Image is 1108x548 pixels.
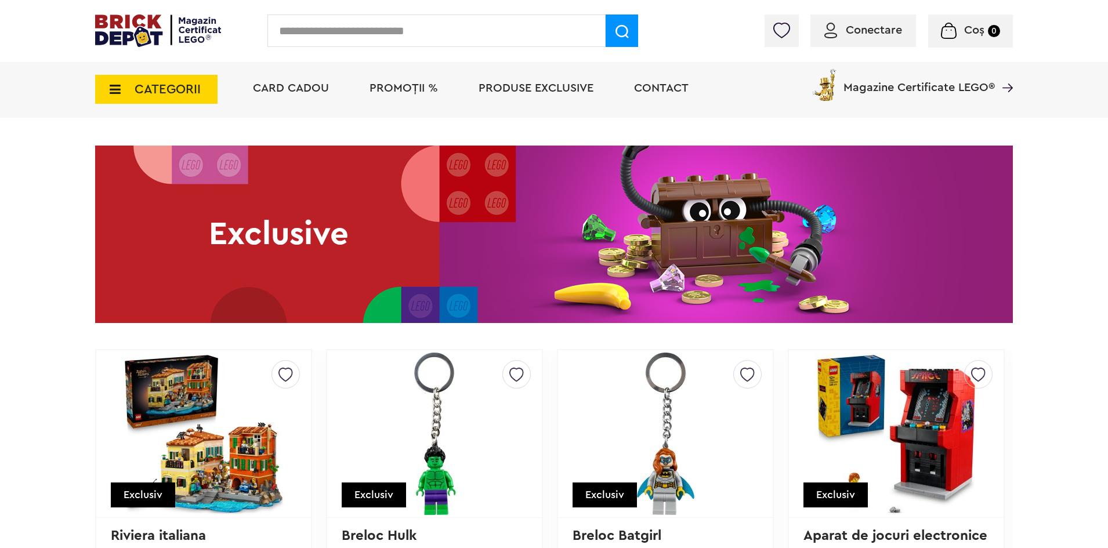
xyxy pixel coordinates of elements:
a: PROMOȚII % [370,82,438,94]
a: Magazine Certificate LEGO® [995,67,1013,78]
h2: Exclusive [95,218,462,251]
img: Aparat de jocuri electronice [815,353,977,515]
a: Aparat de jocuri electronice [803,529,987,543]
div: Exclusiv [111,482,175,507]
img: Breloc Hulk [389,353,481,515]
a: ExclusiveExclusive [95,146,1013,323]
div: Exclusiv [342,482,406,507]
span: Conectare [846,24,902,36]
img: Riviera italiana [122,353,285,515]
a: Breloc Batgirl [573,529,661,543]
a: Produse exclusive [479,82,593,94]
div: Exclusiv [803,482,868,507]
a: Conectare [824,24,902,36]
img: Exclusive [95,146,1013,323]
span: Magazine Certificate LEGO® [843,67,995,93]
span: Coș [964,24,984,36]
a: Card Cadou [253,82,329,94]
small: 0 [988,25,1000,37]
img: Breloc Batgirl [603,353,728,515]
a: Riviera italiana [111,529,206,543]
div: Exclusiv [573,482,637,507]
span: CATEGORII [135,83,201,96]
a: Contact [634,82,689,94]
a: Breloc Hulk [342,529,417,543]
